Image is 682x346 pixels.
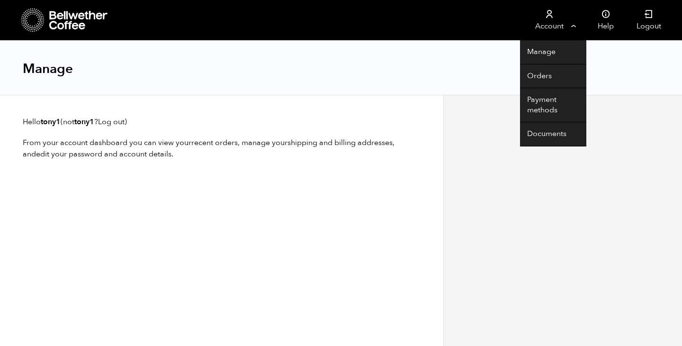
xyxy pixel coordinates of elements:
a: Manage [520,40,586,64]
a: recent orders [191,137,238,148]
a: Orders [520,64,586,89]
a: edit your password and account details [36,149,171,159]
a: Payment methods [520,88,586,122]
a: Documents [520,122,586,146]
p: From your account dashboard you can view your , manage your , and . [23,137,421,160]
a: Log out [98,117,125,127]
p: Hello (not ? ) [23,116,421,127]
a: shipping and billing addresses [287,137,393,148]
strong: tony1 [74,117,94,127]
h1: Manage [23,60,73,77]
strong: tony1 [41,117,61,127]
